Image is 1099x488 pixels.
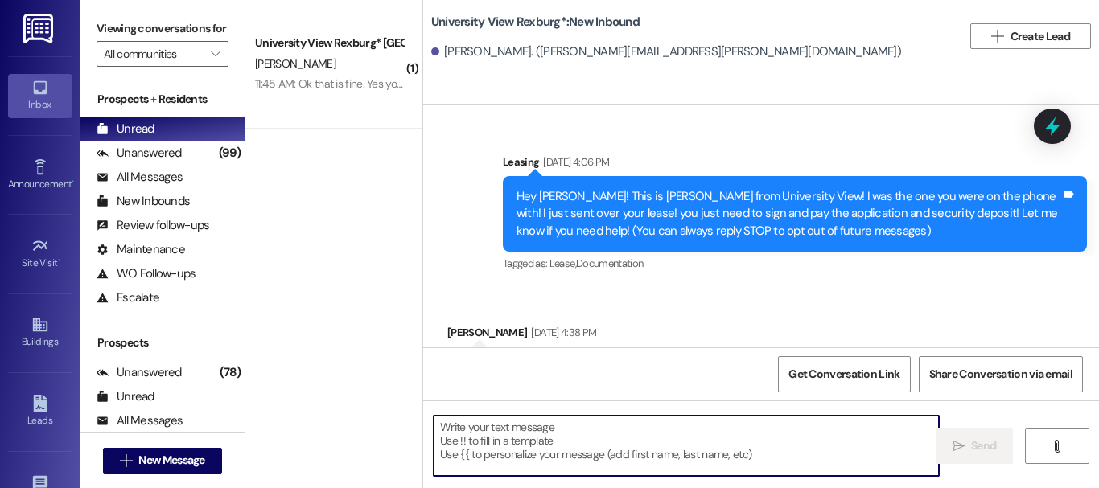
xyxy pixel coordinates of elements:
[517,188,1061,240] div: Hey [PERSON_NAME]! This is [PERSON_NAME] from University View! I was the one you were on the phon...
[97,217,209,234] div: Review follow-ups
[104,41,203,67] input: All communities
[97,121,154,137] div: Unread
[953,440,965,453] i: 
[72,176,74,187] span: •
[971,437,996,454] span: Send
[97,412,183,429] div: All Messages
[8,390,72,433] a: Leads
[97,289,159,306] div: Escalate
[120,454,132,467] i: 
[80,334,245,351] div: Prospects
[215,141,245,166] div: (99)
[919,356,1083,392] button: Share Conversation via email
[216,360,245,385] div: (78)
[503,154,1087,176] div: Leasing
[97,364,182,381] div: Unanswered
[97,265,196,282] div: WO Follow-ups
[527,324,596,341] div: [DATE] 4:38 PM
[431,14,640,31] b: University View Rexburg*: New Inbound
[8,232,72,276] a: Site Visit •
[80,91,245,108] div: Prospects + Residents
[431,43,901,60] div: [PERSON_NAME]. ([PERSON_NAME][EMAIL_ADDRESS][PERSON_NAME][DOMAIN_NAME])
[929,366,1072,383] span: Share Conversation via email
[1011,28,1070,45] span: Create Lead
[549,256,576,270] span: Lease ,
[576,256,644,270] span: Documentation
[778,356,910,392] button: Get Conversation Link
[936,428,1014,464] button: Send
[255,56,335,71] span: [PERSON_NAME]
[255,76,457,91] div: 11:45 AM: Ok that is fine. Yes you can send it
[97,169,183,186] div: All Messages
[8,74,72,117] a: Inbox
[8,311,72,355] a: Buildings
[255,35,404,51] div: University View Rexburg* [GEOGRAPHIC_DATA]
[97,388,154,405] div: Unread
[23,14,56,43] img: ResiDesk Logo
[788,366,899,383] span: Get Conversation Link
[97,193,190,210] div: New Inbounds
[138,452,204,469] span: New Message
[103,448,222,474] button: New Message
[991,30,1003,43] i: 
[58,255,60,266] span: •
[970,23,1091,49] button: Create Lead
[97,241,185,258] div: Maintenance
[97,16,228,41] label: Viewing conversations for
[503,252,1087,275] div: Tagged as:
[539,154,609,170] div: [DATE] 4:06 PM
[211,47,220,60] i: 
[447,324,657,347] div: [PERSON_NAME]
[1051,440,1063,453] i: 
[97,145,182,162] div: Unanswered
